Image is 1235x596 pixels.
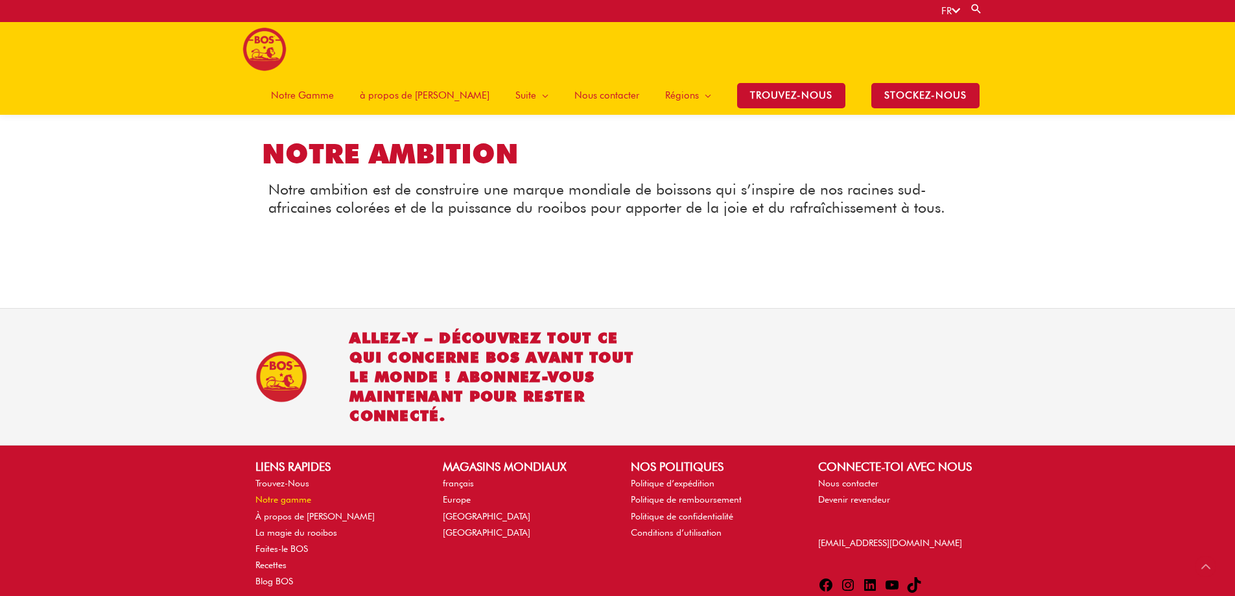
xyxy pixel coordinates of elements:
[561,76,652,115] a: Nous contacter
[255,527,337,538] a: La magie du rooibos
[631,475,792,541] nav: NOS POLITIQUES
[631,458,792,475] h2: NOS POLITIQUES
[818,478,878,488] a: Nous contacter
[665,76,699,115] span: Régions
[970,3,983,15] a: Search button
[258,76,347,115] a: Notre Gamme
[255,543,308,554] a: Faites-le BOS
[255,478,309,488] a: Trouvez-Nous
[248,76,993,115] nav: Site Navigation
[255,475,417,590] nav: LIENS RAPIDES
[941,5,960,17] a: FR
[818,475,980,508] nav: Connecte-toi avec nous
[255,560,287,570] a: Recettes
[347,76,502,115] a: à propos de [PERSON_NAME]
[443,478,474,488] a: français
[443,475,604,541] nav: MAGASINS MONDIAUX
[631,494,742,505] a: Politique de remboursement
[818,494,890,505] a: Devenir revendeur
[255,511,375,521] a: À propos de [PERSON_NAME]
[443,527,530,538] a: [GEOGRAPHIC_DATA]
[818,538,962,548] a: [EMAIL_ADDRESS][DOMAIN_NAME]
[255,350,307,402] img: BOS Ice Tea
[271,76,334,115] span: Notre Gamme
[652,76,724,115] a: Régions
[262,136,973,172] h2: NOTRE AMBITION
[443,511,530,521] a: [GEOGRAPHIC_DATA]
[631,478,714,488] a: Politique d’expédition
[502,76,561,115] a: Suite
[242,27,287,71] img: BOS logo finals-200px
[574,76,639,115] span: Nous contacter
[737,83,845,108] span: TROUVEZ-NOUS
[871,83,980,108] span: stockez-nous
[255,494,311,505] a: Notre gamme
[255,576,293,586] a: Blog BOS
[724,76,858,115] a: TROUVEZ-NOUS
[858,76,993,115] a: stockez-nous
[515,76,536,115] span: Suite
[818,458,980,475] h2: Connecte-toi avec nous
[443,458,604,475] h2: MAGASINS MONDIAUX
[443,494,471,505] a: Europe
[255,458,417,475] h2: LIENS RAPIDES
[268,180,967,216] p: Notre ambition est de construire une marque mondiale de boissons qui s’inspire de nos racines sud...
[631,511,733,521] a: Politique de confidentialité
[360,76,489,115] span: à propos de [PERSON_NAME]
[349,328,645,425] h2: Allez-y – découvrez tout ce qui concerne BOS avant tout le monde ! Abonnez-vous maintenant pour r...
[631,527,722,538] a: Conditions d’utilisation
